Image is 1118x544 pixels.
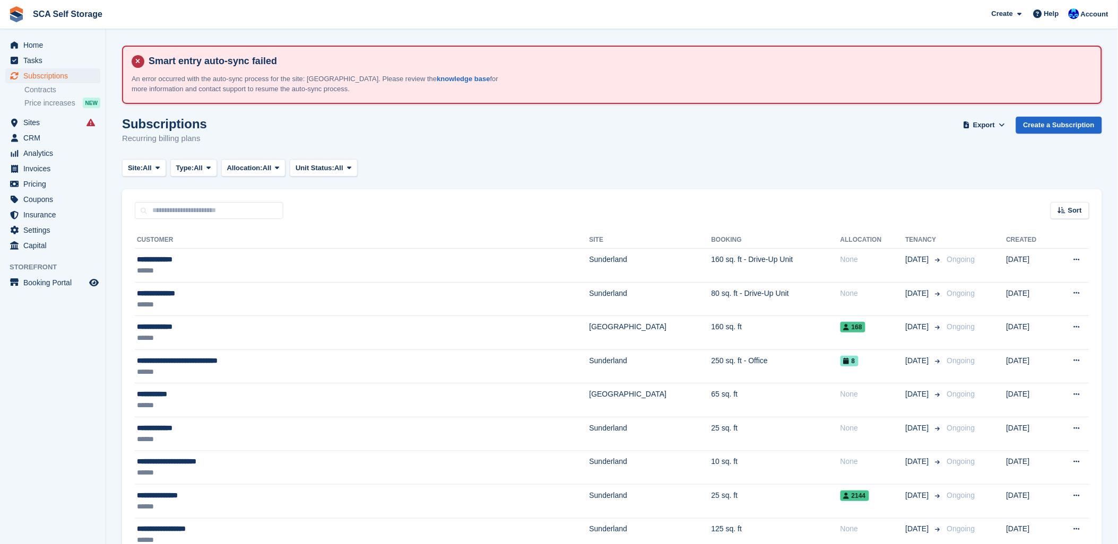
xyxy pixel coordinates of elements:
span: Coupons [23,192,87,207]
div: None [840,456,906,467]
td: Sunderland [590,249,712,283]
span: Storefront [10,262,106,273]
td: [DATE] [1007,282,1054,316]
span: All [263,163,272,173]
a: menu [5,161,100,176]
a: menu [5,223,100,238]
td: 25 sq. ft [712,417,840,451]
span: Create [992,8,1013,19]
button: Unit Status: All [290,159,357,177]
div: None [840,523,906,534]
div: None [840,423,906,434]
span: All [143,163,152,173]
td: [DATE] [1007,485,1054,519]
span: Invoices [23,161,87,176]
span: Ongoing [947,390,975,398]
td: Sunderland [590,417,712,451]
span: Ongoing [947,524,975,533]
span: Site: [128,163,143,173]
td: [DATE] [1007,417,1054,451]
td: 160 sq. ft [712,316,840,350]
a: menu [5,238,100,253]
a: menu [5,192,100,207]
th: Created [1007,232,1054,249]
span: [DATE] [906,423,931,434]
a: menu [5,68,100,83]
div: None [840,389,906,400]
span: Ongoing [947,457,975,466]
span: [DATE] [906,523,931,534]
a: Preview store [88,276,100,289]
span: [DATE] [906,389,931,400]
span: 2144 [840,490,869,501]
span: Analytics [23,146,87,161]
span: Ongoing [947,289,975,297]
a: menu [5,177,100,191]
td: 80 sq. ft - Drive-Up Unit [712,282,840,316]
span: Export [973,120,995,130]
button: Allocation: All [221,159,286,177]
a: Price increases NEW [24,97,100,109]
td: Sunderland [590,349,712,383]
td: 65 sq. ft [712,383,840,417]
i: Smart entry sync failures have occurred [86,118,95,127]
td: [GEOGRAPHIC_DATA] [590,383,712,417]
span: [DATE] [906,456,931,467]
a: menu [5,146,100,161]
img: stora-icon-8386f47178a22dfd0bd8f6a31ec36ba5ce8667c1dd55bd0f319d3a0aa187defe.svg [8,6,24,22]
td: [DATE] [1007,349,1054,383]
span: Type: [176,163,194,173]
td: [DATE] [1007,451,1054,485]
th: Customer [135,232,590,249]
span: CRM [23,130,87,145]
div: NEW [83,98,100,108]
span: [DATE] [906,254,931,265]
th: Booking [712,232,840,249]
th: Site [590,232,712,249]
h4: Smart entry auto-sync failed [144,55,1093,67]
a: Create a Subscription [1016,117,1102,134]
span: Tasks [23,53,87,68]
span: Allocation: [227,163,263,173]
span: Home [23,38,87,52]
span: All [334,163,343,173]
td: Sunderland [590,485,712,519]
td: Sunderland [590,451,712,485]
span: [DATE] [906,321,931,332]
span: Pricing [23,177,87,191]
button: Export [961,117,1008,134]
span: 8 [840,356,859,366]
span: Ongoing [947,322,975,331]
td: 25 sq. ft [712,485,840,519]
a: menu [5,130,100,145]
td: [GEOGRAPHIC_DATA] [590,316,712,350]
a: menu [5,53,100,68]
span: All [194,163,203,173]
a: menu [5,207,100,222]
span: [DATE] [906,288,931,299]
a: menu [5,115,100,130]
th: Tenancy [906,232,943,249]
span: [DATE] [906,490,931,501]
span: Account [1081,9,1108,20]
p: Recurring billing plans [122,133,207,145]
span: [DATE] [906,355,931,366]
span: Booking Portal [23,275,87,290]
td: [DATE] [1007,316,1054,350]
span: Capital [23,238,87,253]
td: 250 sq. ft - Office [712,349,840,383]
a: Contracts [24,85,100,95]
td: 10 sq. ft [712,451,840,485]
td: Sunderland [590,282,712,316]
span: Sites [23,115,87,130]
div: None [840,254,906,265]
span: Ongoing [947,424,975,432]
a: menu [5,38,100,52]
a: SCA Self Storage [29,5,107,23]
img: Kelly Neesham [1069,8,1079,19]
button: Type: All [170,159,217,177]
span: 168 [840,322,865,332]
p: An error occurred with the auto-sync process for the site: [GEOGRAPHIC_DATA]. Please review the f... [132,74,503,94]
h1: Subscriptions [122,117,207,131]
span: Ongoing [947,255,975,264]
